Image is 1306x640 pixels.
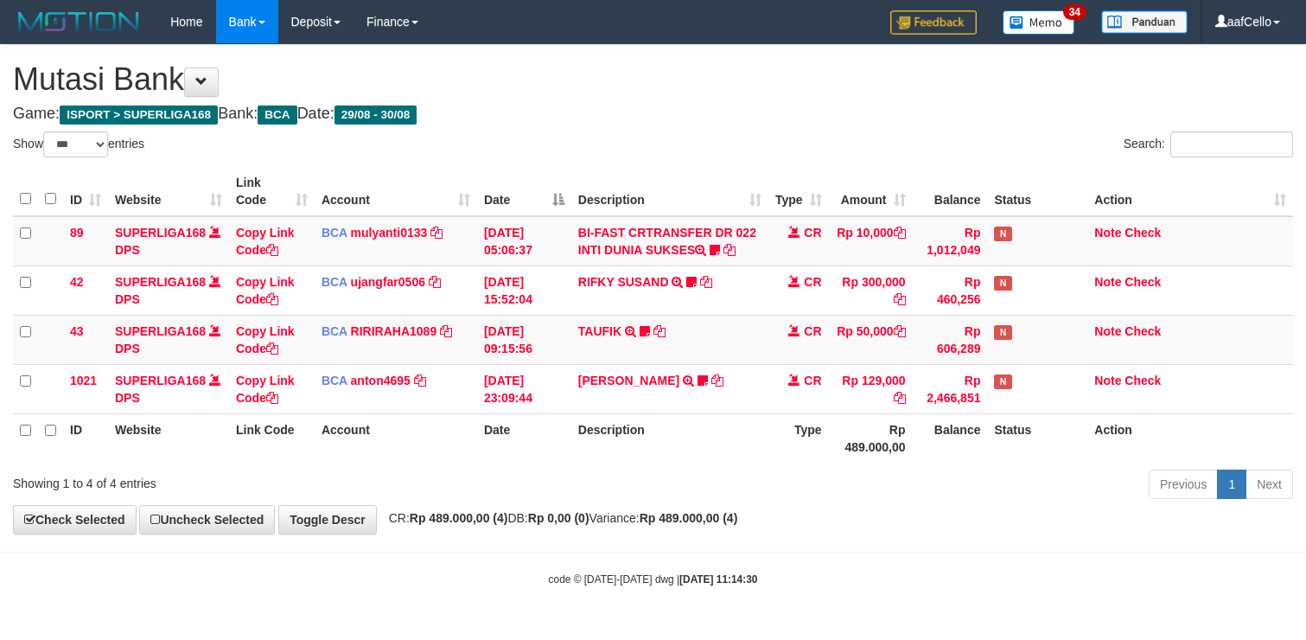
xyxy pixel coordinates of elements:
[380,511,738,525] span: CR: DB: Variance:
[913,216,988,266] td: Rp 1,012,049
[1094,275,1121,289] a: Note
[70,275,84,289] span: 42
[315,167,477,216] th: Account: activate to sort column ascending
[994,276,1011,291] span: Has Note
[258,106,296,125] span: BCA
[278,505,377,534] a: Toggle Descr
[829,167,913,216] th: Amount: activate to sort column ascending
[768,413,829,463] th: Type
[528,511,589,525] strong: Rp 0,00 (0)
[1087,167,1293,216] th: Action: activate to sort column ascending
[1124,275,1161,289] a: Check
[1170,131,1293,157] input: Search:
[351,324,437,338] a: RIRIRAHA1089
[894,226,906,240] a: Copy Rp 10,000 to clipboard
[1124,374,1161,387] a: Check
[63,413,108,463] th: ID
[70,324,84,338] span: 43
[987,167,1087,216] th: Status
[334,106,417,125] span: 29/08 - 30/08
[549,573,758,586] small: code © [DATE]-[DATE] dwg |
[13,9,144,35] img: MOTION_logo.png
[994,227,1011,241] span: Has Note
[236,324,295,355] a: Copy Link Code
[1003,10,1075,35] img: Button%20Memo.svg
[477,167,571,216] th: Date: activate to sort column descending
[913,167,988,216] th: Balance
[913,266,988,315] td: Rp 460,256
[430,226,443,240] a: Copy mulyanti0133 to clipboard
[829,266,913,315] td: Rp 300,000
[994,325,1011,340] span: Has Note
[229,167,315,216] th: Link Code: activate to sort column ascending
[804,324,821,338] span: CR
[70,226,84,240] span: 89
[829,315,913,364] td: Rp 50,000
[571,413,768,463] th: Description
[322,226,347,240] span: BCA
[913,364,988,413] td: Rp 2,466,851
[477,315,571,364] td: [DATE] 09:15:56
[115,226,206,240] a: SUPERLIGA168
[578,275,669,289] a: RIFKY SUSAND
[571,167,768,216] th: Description: activate to sort column ascending
[890,10,977,35] img: Feedback.jpg
[108,167,229,216] th: Website: activate to sort column ascending
[322,324,347,338] span: BCA
[711,374,723,387] a: Copy SRI BASUKI to clipboard
[1124,131,1293,157] label: Search:
[894,292,906,306] a: Copy Rp 300,000 to clipboard
[108,413,229,463] th: Website
[13,106,1293,123] h4: Game: Bank: Date:
[115,324,206,338] a: SUPERLIGA168
[322,374,347,387] span: BCA
[115,374,206,387] a: SUPERLIGA168
[1245,470,1293,499] a: Next
[351,275,425,289] a: ujangfar0506
[804,275,821,289] span: CR
[108,315,229,364] td: DPS
[322,275,347,289] span: BCA
[829,413,913,463] th: Rp 489.000,00
[1217,470,1246,499] a: 1
[829,364,913,413] td: Rp 129,000
[768,167,829,216] th: Type: activate to sort column ascending
[1087,413,1293,463] th: Action
[236,374,295,405] a: Copy Link Code
[679,573,757,586] strong: [DATE] 11:14:30
[477,364,571,413] td: [DATE] 23:09:44
[429,275,441,289] a: Copy ujangfar0506 to clipboard
[414,374,426,387] a: Copy anton4695 to clipboard
[987,413,1087,463] th: Status
[1149,470,1218,499] a: Previous
[108,266,229,315] td: DPS
[315,413,477,463] th: Account
[913,413,988,463] th: Balance
[115,275,206,289] a: SUPERLIGA168
[1094,226,1121,240] a: Note
[1124,226,1161,240] a: Check
[13,131,144,157] label: Show entries
[43,131,108,157] select: Showentries
[13,468,532,492] div: Showing 1 to 4 of 4 entries
[1063,4,1086,20] span: 34
[700,275,712,289] a: Copy RIFKY SUSAND to clipboard
[108,364,229,413] td: DPS
[1124,324,1161,338] a: Check
[653,324,666,338] a: Copy TAUFIK to clipboard
[1094,374,1121,387] a: Note
[139,505,275,534] a: Uncheck Selected
[578,324,621,338] a: TAUFIK
[440,324,452,338] a: Copy RIRIRAHA1089 to clipboard
[13,505,137,534] a: Check Selected
[236,275,295,306] a: Copy Link Code
[236,226,295,257] a: Copy Link Code
[410,511,508,525] strong: Rp 489.000,00 (4)
[994,374,1011,389] span: Has Note
[829,216,913,266] td: Rp 10,000
[894,391,906,405] a: Copy Rp 129,000 to clipboard
[351,226,428,240] a: mulyanti0133
[913,315,988,364] td: Rp 606,289
[578,374,679,387] a: [PERSON_NAME]
[804,374,821,387] span: CR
